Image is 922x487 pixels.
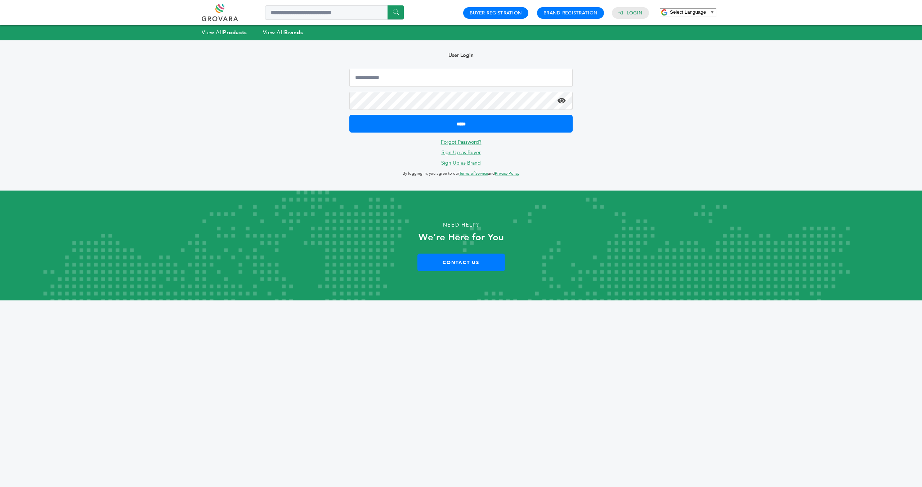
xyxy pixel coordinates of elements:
[349,169,573,178] p: By logging in, you agree to our and
[627,10,643,16] a: Login
[202,29,247,36] a: View AllProducts
[223,29,247,36] strong: Products
[349,69,573,87] input: Email Address
[495,171,519,176] a: Privacy Policy
[441,160,481,166] a: Sign Up as Brand
[670,9,715,15] a: Select Language​
[263,29,303,36] a: View AllBrands
[670,9,706,15] span: Select Language
[419,231,504,244] strong: We’re Here for You
[349,92,573,110] input: Password
[284,29,303,36] strong: Brands
[459,171,488,176] a: Terms of Service
[448,52,474,59] b: User Login
[265,5,404,20] input: Search a product or brand...
[441,139,482,146] a: Forgot Password?
[543,10,597,16] a: Brand Registration
[417,254,505,271] a: Contact Us
[470,10,522,16] a: Buyer Registration
[46,220,876,231] p: Need Help?
[710,9,715,15] span: ▼
[442,149,481,156] a: Sign Up as Buyer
